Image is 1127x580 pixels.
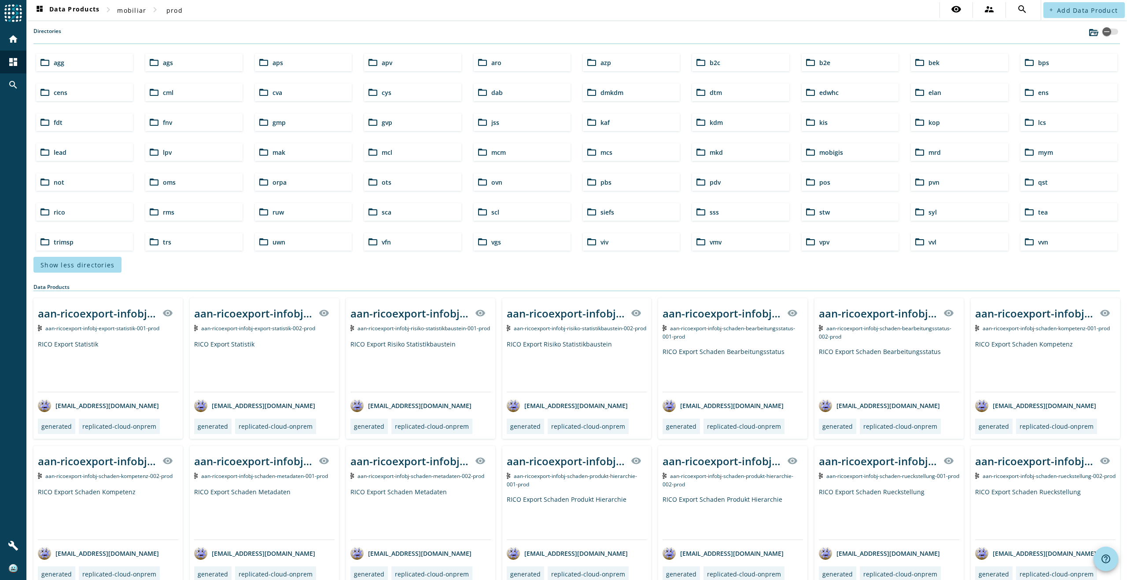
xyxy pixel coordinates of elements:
[600,88,623,97] span: dmkdm
[54,118,63,127] span: fdt
[273,148,285,157] span: mak
[928,88,941,97] span: elan
[663,472,793,488] span: Kafka Topic: aan-ricoexport-infobj-schaden-produkt-hierarchie-002-prod
[40,177,50,187] mat-icon: folder_open
[928,58,939,67] span: bek
[162,308,173,318] mat-icon: visibility
[198,422,228,430] div: generated
[863,570,937,578] div: replicated-cloud-onprem
[258,147,269,157] mat-icon: folder_open
[350,399,364,412] img: avatar
[819,306,938,321] div: aan-ricoexport-infobj-schaden-bearbeitungsstatus-002-_stage_
[819,347,959,392] div: RICO Export Schaden Bearbeitungsstatus
[1043,2,1125,18] button: Add Data Product
[696,177,706,187] mat-icon: folder_open
[696,147,706,157] mat-icon: folder_open
[975,454,1094,468] div: aan-ricoexport-infobj-schaden-rueckstellung-002-_stage_
[477,177,488,187] mat-icon: folder_open
[4,4,22,22] img: spoud-logo.svg
[600,208,614,216] span: siefs
[350,325,354,331] img: Kafka Topic: aan-ricoexport-infobj-risiko-statistikbaustein-001-prod
[710,88,722,97] span: dtm
[38,399,159,412] div: [EMAIL_ADDRESS][DOMAIN_NAME]
[40,57,50,68] mat-icon: folder_open
[31,2,103,18] button: Data Products
[194,473,198,479] img: Kafka Topic: aan-ricoexport-infobj-schaden-metadaten-001-prod
[477,57,488,68] mat-icon: folder_open
[319,456,329,466] mat-icon: visibility
[975,399,1096,412] div: [EMAIL_ADDRESS][DOMAIN_NAME]
[491,88,503,97] span: dab
[395,422,469,430] div: replicated-cloud-onprem
[194,399,315,412] div: [EMAIL_ADDRESS][DOMAIN_NAME]
[194,547,207,560] img: avatar
[983,325,1110,332] span: Kafka Topic: aan-ricoexport-infobj-schaden-kompetenz-001-prod
[805,117,816,128] mat-icon: folder_open
[507,325,511,331] img: Kafka Topic: aan-ricoexport-infobj-risiko-statistikbaustein-002-prod
[514,325,646,332] span: Kafka Topic: aan-ricoexport-infobj-risiko-statistikbaustein-002-prod
[819,488,959,540] div: RICO Export Schaden Rueckstellung
[600,238,608,246] span: viv
[477,87,488,98] mat-icon: folder_open
[491,238,501,246] span: vgs
[586,147,597,157] mat-icon: folder_open
[696,207,706,217] mat-icon: folder_open
[38,547,159,560] div: [EMAIL_ADDRESS][DOMAIN_NAME]
[928,208,937,216] span: syl
[38,325,42,331] img: Kafka Topic: aan-ricoexport-infobj-export-statistik-001-prod
[368,207,378,217] mat-icon: folder_open
[586,177,597,187] mat-icon: folder_open
[239,570,313,578] div: replicated-cloud-onprem
[819,178,830,186] span: pos
[826,472,959,480] span: Kafka Topic: aan-ricoexport-infobj-schaden-rueckstellung-001-prod
[149,177,159,187] mat-icon: folder_open
[600,178,611,186] span: pbs
[696,117,706,128] mat-icon: folder_open
[928,178,939,186] span: pvn
[149,147,159,157] mat-icon: folder_open
[149,207,159,217] mat-icon: folder_open
[928,148,941,157] span: mrd
[586,237,597,247] mat-icon: folder_open
[40,147,50,157] mat-icon: folder_open
[1024,237,1035,247] mat-icon: folder_open
[368,57,378,68] mat-icon: folder_open
[475,308,486,318] mat-icon: visibility
[382,178,391,186] span: ots
[491,178,502,186] span: ovn
[45,325,159,332] span: Kafka Topic: aan-ricoexport-infobj-export-statistik-001-prod
[477,207,488,217] mat-icon: folder_open
[491,118,499,127] span: jss
[710,208,719,216] span: sss
[194,488,335,540] div: RICO Export Schaden Metadaten
[34,5,99,15] span: Data Products
[357,325,490,332] span: Kafka Topic: aan-ricoexport-infobj-risiko-statistikbaustein-001-prod
[819,208,830,216] span: stw
[194,325,198,331] img: Kafka Topic: aan-ricoexport-infobj-export-statistik-002-prod
[696,57,706,68] mat-icon: folder_open
[38,306,157,321] div: aan-ricoexport-infobj-export-statistik-001-_stage_
[491,208,499,216] span: scl
[663,399,676,412] img: avatar
[273,58,283,67] span: aps
[666,570,696,578] div: generated
[45,472,173,480] span: Kafka Topic: aan-ricoexport-infobj-schaden-kompetenz-002-prod
[41,570,72,578] div: generated
[382,88,391,97] span: cys
[928,118,940,127] span: kop
[914,57,925,68] mat-icon: folder_open
[163,88,173,97] span: cml
[819,238,829,246] span: vpv
[38,547,51,560] img: avatar
[368,237,378,247] mat-icon: folder_open
[368,87,378,98] mat-icon: folder_open
[273,118,286,127] span: gmp
[273,208,284,216] span: ruw
[163,238,171,246] span: trs
[1038,58,1049,67] span: bps
[979,422,1009,430] div: generated
[914,237,925,247] mat-icon: folder_open
[819,547,940,560] div: [EMAIL_ADDRESS][DOMAIN_NAME]
[631,308,641,318] mat-icon: visibility
[319,308,329,318] mat-icon: visibility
